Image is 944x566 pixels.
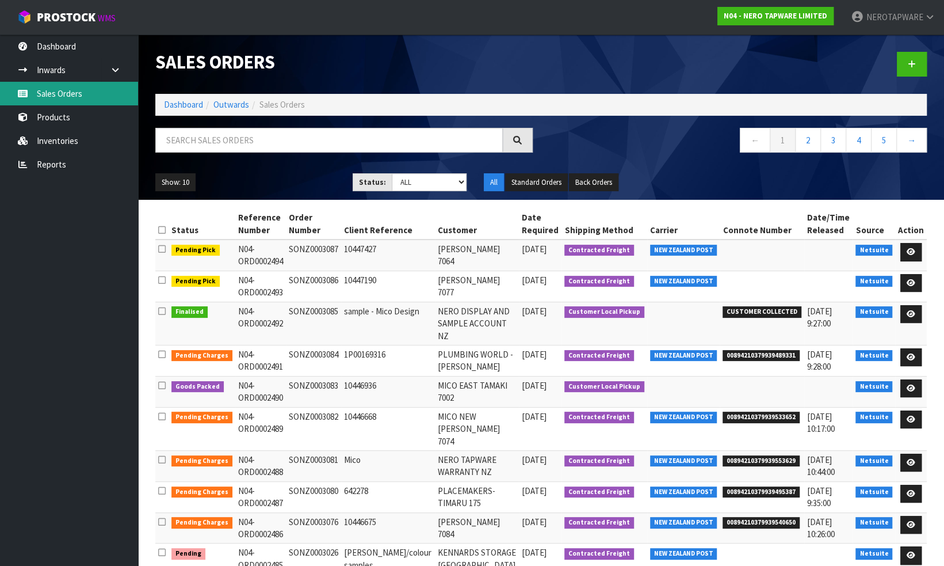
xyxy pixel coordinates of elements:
[286,376,341,407] td: SONZ0003083
[522,275,546,286] span: [DATE]
[855,350,892,362] span: Netsuite
[235,450,286,481] td: N04-ORD0002488
[435,208,519,240] th: Customer
[435,271,519,302] td: [PERSON_NAME] 7077
[235,481,286,512] td: N04-ORD0002487
[155,128,503,153] input: Search sales orders
[855,412,892,423] span: Netsuite
[286,302,341,345] td: SONZ0003085
[522,547,546,558] span: [DATE]
[564,548,634,560] span: Contracted Freight
[259,99,305,110] span: Sales Orders
[171,412,232,423] span: Pending Charges
[807,411,835,434] span: [DATE] 10:17:00
[171,381,224,393] span: Goods Packed
[235,376,286,407] td: N04-ORD0002490
[723,517,800,529] span: 00894210379939540650
[650,276,717,287] span: NEW ZEALAND POST
[740,128,770,153] a: ←
[341,271,435,302] td: 10447190
[807,349,832,372] span: [DATE] 9:28:00
[846,128,872,153] a: 4
[770,128,796,153] a: 1
[564,276,634,287] span: Contracted Freight
[871,128,897,153] a: 5
[564,412,634,423] span: Contracted Freight
[171,517,232,529] span: Pending Charges
[650,350,717,362] span: NEW ZEALAND POST
[855,245,892,256] span: Netsuite
[650,548,717,560] span: NEW ZEALAND POST
[807,454,835,477] span: [DATE] 10:44:00
[522,516,546,527] span: [DATE]
[171,548,205,560] span: Pending
[341,345,435,376] td: 1P00169316
[561,208,647,240] th: Shipping Method
[522,306,546,317] span: [DATE]
[164,99,203,110] a: Dashboard
[435,512,519,544] td: [PERSON_NAME] 7084
[235,512,286,544] td: N04-ORD0002486
[171,245,220,256] span: Pending Pick
[435,345,519,376] td: PLUMBING WORLD - [PERSON_NAME]
[171,350,232,362] span: Pending Charges
[171,487,232,498] span: Pending Charges
[896,128,927,153] a: →
[341,302,435,345] td: sample - Mico Design
[723,412,800,423] span: 00894210379939533652
[723,306,801,318] span: CUSTOMER COLLECTED
[341,407,435,450] td: 10446668
[235,407,286,450] td: N04-ORD0002489
[723,455,800,467] span: 00894210379939553629
[564,455,634,467] span: Contracted Freight
[98,13,116,24] small: WMS
[855,306,892,318] span: Netsuite
[286,271,341,302] td: SONZ0003086
[564,306,644,318] span: Customer Local Pickup
[895,208,927,240] th: Action
[855,517,892,529] span: Netsuite
[171,455,232,467] span: Pending Charges
[853,208,895,240] th: Source
[519,208,561,240] th: Date Required
[569,173,618,192] button: Back Orders
[564,517,634,529] span: Contracted Freight
[855,276,892,287] span: Netsuite
[522,349,546,360] span: [DATE]
[724,11,827,21] strong: N04 - NERO TAPWARE LIMITED
[155,173,196,192] button: Show: 10
[286,345,341,376] td: SONZ0003084
[564,487,634,498] span: Contracted Freight
[484,173,504,192] button: All
[650,412,717,423] span: NEW ZEALAND POST
[235,302,286,345] td: N04-ORD0002492
[286,512,341,544] td: SONZ0003076
[807,306,832,329] span: [DATE] 9:27:00
[341,481,435,512] td: 642278
[866,12,923,22] span: NEROTAPWARE
[855,548,892,560] span: Netsuite
[286,208,341,240] th: Order Number
[435,302,519,345] td: NERO DISPLAY AND SAMPLE ACCOUNT NZ
[650,487,717,498] span: NEW ZEALAND POST
[171,276,220,287] span: Pending Pick
[435,481,519,512] td: PLACEMAKERS-TIMARU 175
[235,345,286,376] td: N04-ORD0002491
[286,450,341,481] td: SONZ0003081
[855,381,892,393] span: Netsuite
[795,128,821,153] a: 2
[359,177,386,187] strong: Status:
[235,271,286,302] td: N04-ORD0002493
[522,380,546,391] span: [DATE]
[171,306,208,318] span: Finalised
[720,208,804,240] th: Connote Number
[235,240,286,271] td: N04-ORD0002494
[650,245,717,256] span: NEW ZEALAND POST
[564,350,634,362] span: Contracted Freight
[522,244,546,254] span: [DATE]
[820,128,846,153] a: 3
[435,376,519,407] td: MICO EAST TAMAKI 7002
[435,240,519,271] td: [PERSON_NAME] 7064
[341,208,435,240] th: Client Reference
[550,128,927,156] nav: Page navigation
